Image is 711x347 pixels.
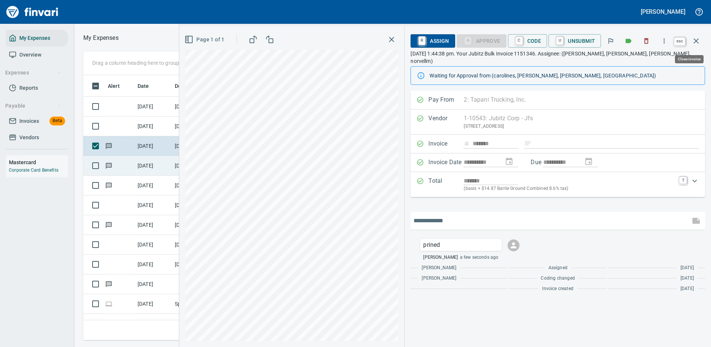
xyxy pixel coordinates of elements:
[49,117,65,125] span: Beta
[19,117,39,126] span: Invoices
[105,301,113,306] span: Online transaction
[172,255,239,274] td: [DATE] Invoice 6661857 from Superior Tire Service, Inc (1-10991)
[135,136,172,156] td: [DATE]
[411,34,455,48] button: RAssign
[172,136,239,156] td: [DATE] Invoice 1151346 from Jubitz Corp - Jfs (1-10543)
[6,129,68,146] a: Vendors
[542,285,573,293] span: Invoice created
[423,241,498,249] p: prined
[83,34,119,42] nav: breadcrumb
[108,82,129,90] span: Alert
[6,80,68,96] a: Reports
[135,117,172,136] td: [DATE]
[423,254,458,261] span: [PERSON_NAME]
[418,36,425,45] a: R
[135,97,172,117] td: [DATE]
[6,47,68,63] a: Overview
[681,285,694,293] span: [DATE]
[19,83,38,93] span: Reports
[411,50,705,65] p: [DATE] 1:44:38 pm. Your Jubitz Bulk Invoice 1151346. Assignee: ([PERSON_NAME], [PERSON_NAME], [PE...
[639,6,687,17] button: [PERSON_NAME]
[6,113,68,130] a: InvoicesBeta
[422,264,456,272] span: [PERSON_NAME]
[172,314,239,334] td: 97453.1110136
[175,82,203,90] span: Description
[554,35,595,47] span: Unsubmit
[674,37,685,45] a: esc
[172,97,239,117] td: [DATE] Invoice 196-383073 from XPO Logistics Freight, Inc. (1-24493)
[6,30,68,47] a: My Expenses
[687,212,705,230] span: This records your message into the invoice and notifies anyone mentioned
[172,195,239,215] td: [DATE] Invoice 19 - 355592 from Commercial Tire Inc. (1-39436)
[2,66,64,80] button: Expenses
[138,82,159,90] span: Date
[183,33,227,47] button: Page 1 of 1
[416,35,449,47] span: Assign
[175,82,212,90] span: Description
[105,183,113,188] span: Has messages
[656,33,672,49] button: More
[602,33,619,49] button: Flag
[548,34,601,48] button: UUnsubmit
[541,275,575,282] span: Coding changed
[641,8,685,16] h5: [PERSON_NAME]
[172,117,239,136] td: [DATE] Invoice INV10295680 from [GEOGRAPHIC_DATA] (1-24796)
[135,314,172,334] td: [DATE]
[2,99,64,113] button: Payable
[105,222,113,227] span: Has messages
[172,176,239,195] td: [DATE] Invoice IN-1211778 from [PERSON_NAME] Oil Company, Inc (1-12936)
[135,274,172,294] td: [DATE]
[464,185,675,192] p: (basis + $14.87 Battle Ground Combined 8.6% tax)
[5,68,61,77] span: Expenses
[548,264,567,272] span: Assigned
[9,158,68,166] h6: Mastercard
[460,254,499,261] span: a few seconds ago
[135,235,172,255] td: [DATE]
[135,176,172,195] td: [DATE]
[135,195,172,215] td: [DATE]
[135,294,172,314] td: [DATE]
[508,34,547,48] button: CCode
[514,35,541,47] span: Code
[105,163,113,168] span: Has messages
[556,36,563,45] a: U
[172,235,239,255] td: [DATE] Invoice 120387145 from Superior Tire Service, Inc (1-10991)
[92,59,201,67] p: Drag a column heading here to group the table
[172,294,239,314] td: Sp Hornblasters Inc [GEOGRAPHIC_DATA] [GEOGRAPHIC_DATA]
[411,172,705,197] div: Expand
[19,50,41,60] span: Overview
[186,35,224,44] span: Page 1 of 1
[9,168,58,173] a: Corporate Card Benefits
[172,156,239,176] td: [DATE] Invoice 1151345 from Jubitz Corp - Jfs (1-10543)
[83,34,119,42] p: My Expenses
[108,82,120,90] span: Alert
[420,239,501,251] div: Click for options
[516,36,523,45] a: C
[679,176,687,184] a: T
[105,143,113,148] span: Has messages
[681,264,694,272] span: [DATE]
[681,275,694,282] span: [DATE]
[422,275,456,282] span: [PERSON_NAME]
[5,101,61,111] span: Payable
[172,215,239,235] td: [DATE] Invoice 0771409 from [PERSON_NAME], Inc. (1-39587)
[428,176,464,192] p: Total
[430,69,699,82] div: Waiting for Approval from (carolines, [PERSON_NAME], [PERSON_NAME], [GEOGRAPHIC_DATA])
[19,34,50,43] span: My Expenses
[138,82,149,90] span: Date
[105,281,113,286] span: Has messages
[4,3,60,21] img: Finvari
[135,156,172,176] td: [DATE]
[19,133,39,142] span: Vendors
[135,215,172,235] td: [DATE]
[135,255,172,274] td: [DATE]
